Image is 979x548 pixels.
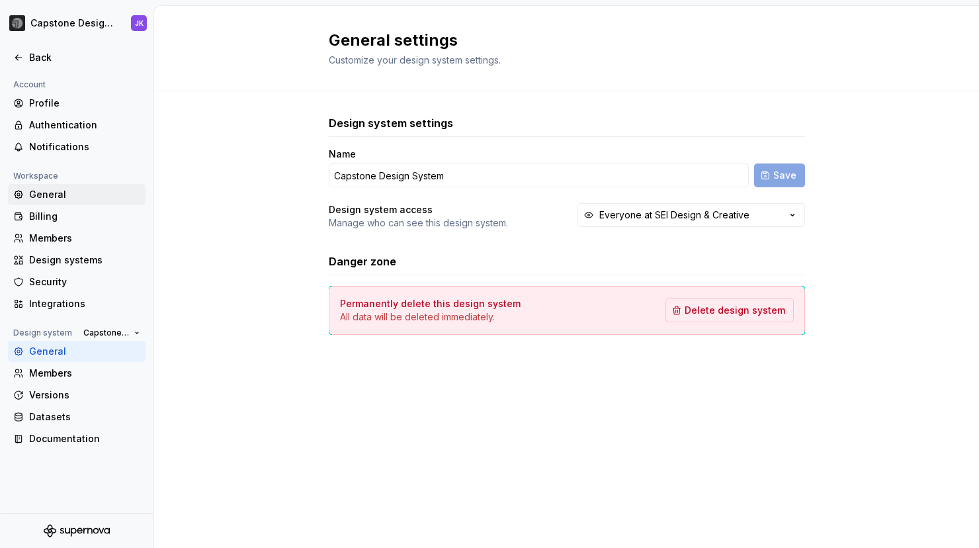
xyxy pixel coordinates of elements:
span: Delete design system [685,304,785,317]
div: Notifications [29,140,140,154]
div: Integrations [29,297,140,310]
a: Notifications [8,136,146,158]
div: Profile [29,97,140,110]
h2: General settings [329,30,789,51]
a: Members [8,228,146,249]
h3: Danger zone [329,253,396,269]
a: Billing [8,206,146,227]
a: Profile [8,93,146,114]
a: Authentication [8,114,146,136]
div: Design system [8,325,77,341]
button: Capstone Design SystemJK [3,9,151,38]
div: Capstone Design System [30,17,115,30]
a: Design systems [8,250,146,271]
div: JK [135,18,144,28]
div: Design systems [29,253,140,267]
div: Versions [29,388,140,402]
div: Authentication [29,118,140,132]
a: Back [8,47,146,68]
span: Customize your design system settings. [329,54,501,66]
img: 3ce36157-9fde-47d2-9eb8-fa8ebb961d3d.png [9,15,25,31]
svg: Supernova Logo [44,524,110,537]
div: Everyone at SEI Design & Creative [599,208,749,222]
div: Account [8,77,51,93]
div: Documentation [29,432,140,445]
a: Members [8,363,146,384]
p: All data will be deleted immediately. [340,310,521,324]
a: Security [8,271,146,293]
div: Members [29,232,140,245]
h4: Design system access [329,203,433,216]
div: Members [29,367,140,380]
button: Delete design system [665,298,794,322]
div: General [29,345,140,358]
span: Capstone Design System [83,328,129,338]
h4: Permanently delete this design system [340,297,521,310]
a: Versions [8,385,146,406]
div: Datasets [29,410,140,424]
button: Everyone at SEI Design & Creative [577,203,805,227]
label: Name [329,148,356,161]
a: General [8,184,146,205]
a: Documentation [8,428,146,449]
p: Manage who can see this design system. [329,216,508,230]
div: Workspace [8,168,64,184]
div: Back [29,51,140,64]
div: General [29,188,140,201]
h3: Design system settings [329,115,453,131]
a: Datasets [8,406,146,428]
div: Billing [29,210,140,223]
div: Security [29,275,140,289]
a: General [8,341,146,362]
a: Integrations [8,293,146,314]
